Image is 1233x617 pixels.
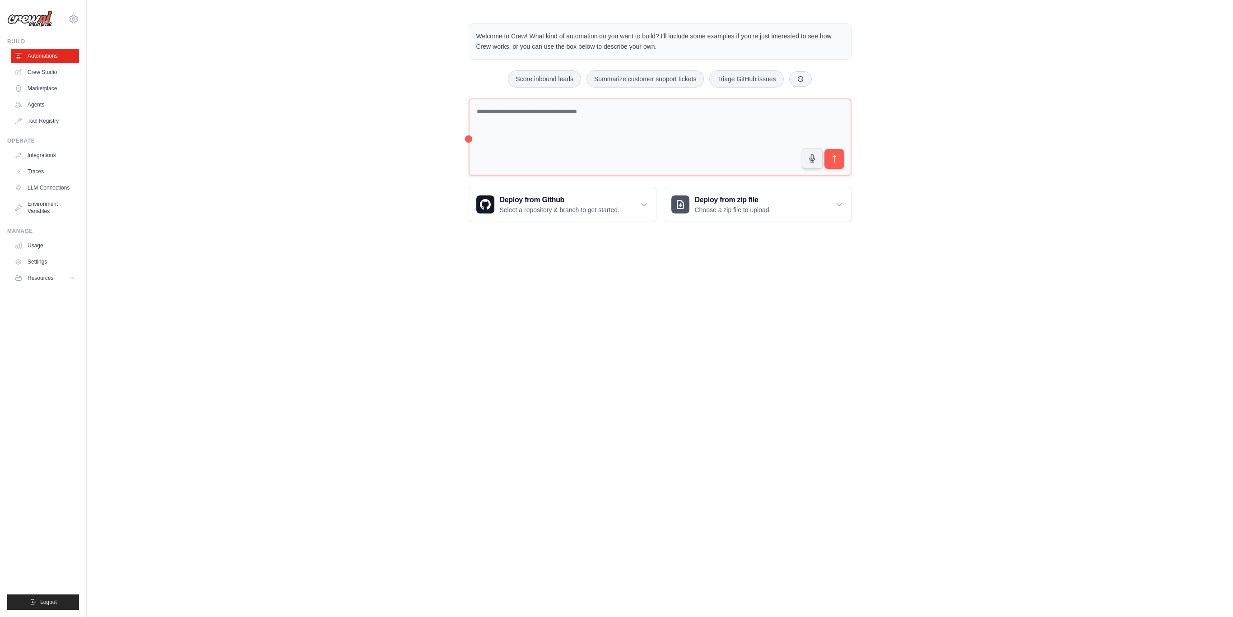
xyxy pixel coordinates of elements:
[11,255,79,269] a: Settings
[11,238,79,253] a: Usage
[500,205,619,214] p: Select a repository & branch to get started.
[476,31,844,52] p: Welcome to Crew! What kind of automation do you want to build? I'll include some examples if you'...
[7,227,79,235] div: Manage
[11,148,79,162] a: Integrations
[11,65,79,79] a: Crew Studio
[11,97,79,112] a: Agents
[11,164,79,179] a: Traces
[7,594,79,610] button: Logout
[11,197,79,218] a: Environment Variables
[695,195,771,205] h3: Deploy from zip file
[709,70,783,88] button: Triage GitHub issues
[11,49,79,63] a: Automations
[28,274,53,282] span: Resources
[695,205,771,214] p: Choose a zip file to upload.
[11,81,79,96] a: Marketplace
[500,195,619,205] h3: Deploy from Github
[11,181,79,195] a: LLM Connections
[508,70,581,88] button: Score inbound leads
[40,598,57,606] span: Logout
[7,10,52,28] img: Logo
[586,70,704,88] button: Summarize customer support tickets
[7,137,79,144] div: Operate
[11,114,79,128] a: Tool Registry
[11,271,79,285] button: Resources
[7,38,79,45] div: Build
